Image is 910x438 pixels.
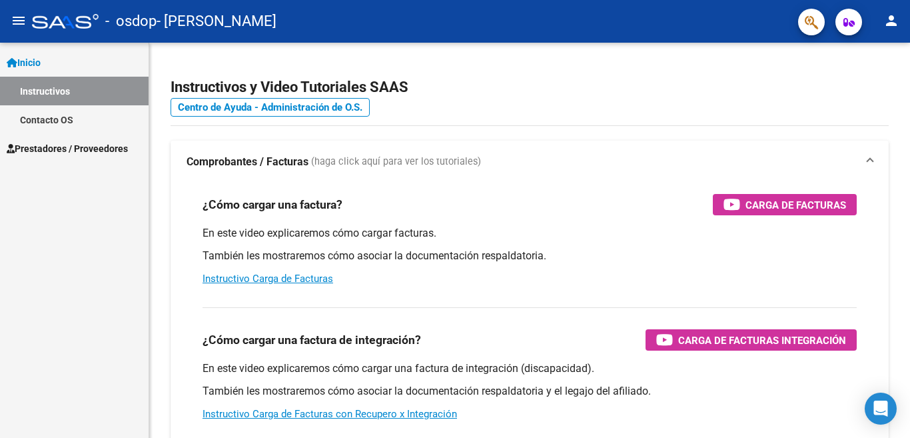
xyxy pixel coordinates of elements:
p: También les mostraremos cómo asociar la documentación respaldatoria. [203,249,857,263]
button: Carga de Facturas [713,194,857,215]
mat-icon: person [883,13,899,29]
span: Carga de Facturas Integración [678,332,846,349]
a: Instructivo Carga de Facturas con Recupero x Integración [203,408,457,420]
p: En este video explicaremos cómo cargar una factura de integración (discapacidad). [203,361,857,376]
span: (haga click aquí para ver los tutoriales) [311,155,481,169]
a: Centro de Ayuda - Administración de O.S. [171,98,370,117]
mat-expansion-panel-header: Comprobantes / Facturas (haga click aquí para ver los tutoriales) [171,141,889,183]
h3: ¿Cómo cargar una factura? [203,195,342,214]
strong: Comprobantes / Facturas [187,155,308,169]
span: Carga de Facturas [745,197,846,213]
p: En este video explicaremos cómo cargar facturas. [203,226,857,241]
h3: ¿Cómo cargar una factura de integración? [203,331,421,349]
button: Carga de Facturas Integración [646,329,857,351]
span: - osdop [105,7,157,36]
span: - [PERSON_NAME] [157,7,276,36]
span: Inicio [7,55,41,70]
div: Open Intercom Messenger [865,393,897,425]
h2: Instructivos y Video Tutoriales SAAS [171,75,889,100]
a: Instructivo Carga de Facturas [203,273,333,285]
mat-icon: menu [11,13,27,29]
span: Prestadores / Proveedores [7,141,128,156]
p: También les mostraremos cómo asociar la documentación respaldatoria y el legajo del afiliado. [203,384,857,399]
